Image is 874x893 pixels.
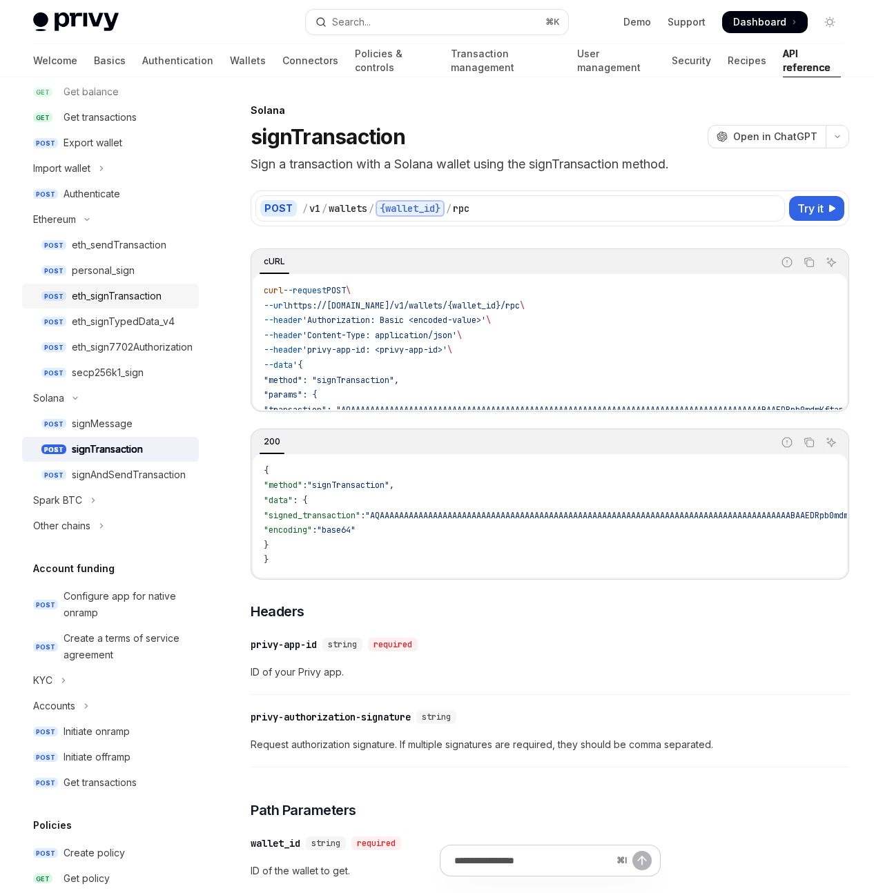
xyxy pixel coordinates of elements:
span: } [264,554,269,565]
a: POSTsignTransaction [22,437,199,462]
a: Transaction management [451,44,561,77]
button: Toggle Other chains section [22,513,199,538]
span: \ [486,315,491,326]
button: Try it [789,196,844,221]
div: privy-authorization-signature [251,710,411,724]
span: POST [33,727,58,737]
span: string [328,639,357,650]
div: signMessage [72,415,133,432]
a: Policies & controls [355,44,434,77]
span: : [360,510,365,521]
span: ⌘ K [545,17,560,28]
div: wallets [329,202,367,215]
div: personal_sign [72,262,135,279]
div: Configure app for native onramp [64,588,191,621]
span: Request authorization signature. If multiple signatures are required, they should be comma separa... [251,736,849,753]
a: POSTsecp256k1_sign [22,360,199,385]
span: \ [520,300,525,311]
span: POST [33,642,58,652]
a: POSTsignMessage [22,411,199,436]
button: Send message [632,851,652,870]
div: Get policy [64,870,110,887]
span: https://[DOMAIN_NAME]/v1/wallets/{wallet_id}/rpc [288,300,520,311]
span: --header [264,315,302,326]
span: POST [41,342,66,353]
button: Report incorrect code [778,433,796,451]
span: POST [33,138,58,148]
div: 200 [260,433,284,450]
button: Toggle KYC section [22,668,199,693]
button: Ask AI [822,433,840,451]
div: Spark BTC [33,492,82,509]
a: POSTCreate a terms of service agreement [22,626,199,667]
div: eth_signTypedData_v4 [72,313,175,330]
span: , [389,480,394,491]
span: POST [41,419,66,429]
span: POST [33,752,58,763]
div: eth_signTransaction [72,288,162,304]
span: POST [41,266,66,276]
div: signAndSendTransaction [72,467,186,483]
span: '{ [293,360,302,371]
span: POST [41,368,66,378]
div: Initiate offramp [64,749,130,765]
span: Path Parameters [251,801,356,820]
button: Toggle dark mode [819,11,841,33]
span: "method" [264,480,302,491]
span: string [422,712,451,723]
div: Get transactions [64,774,137,791]
div: / [369,202,374,215]
button: Ask AI [822,253,840,271]
span: GET [33,112,52,123]
span: : [302,480,307,491]
button: Toggle Accounts section [22,694,199,718]
span: "signTransaction" [307,480,389,491]
button: Open in ChatGPT [708,125,826,148]
span: Dashboard [733,15,786,29]
a: Demo [623,15,651,29]
a: POSTeth_sendTransaction [22,233,199,257]
span: --url [264,300,288,311]
span: POST [33,778,58,788]
div: Ethereum [33,211,76,228]
a: Recipes [728,44,766,77]
div: rpc [453,202,469,215]
a: POSTGet transactions [22,770,199,795]
span: POST [41,240,66,251]
a: GETGet transactions [22,105,199,130]
span: --request [283,285,327,296]
div: Import wallet [33,160,90,177]
span: POST [33,600,58,610]
span: "signed_transaction" [264,510,360,521]
a: GETGet policy [22,866,199,891]
div: Authenticate [64,186,120,202]
span: "data" [264,495,293,506]
div: secp256k1_sign [72,364,144,381]
a: POSTAuthenticate [22,181,199,206]
a: POSTInitiate onramp [22,719,199,744]
div: KYC [33,672,52,689]
div: Solana [33,390,64,406]
a: POSTExport wallet [22,130,199,155]
span: Try it [797,200,824,217]
h5: Account funding [33,560,115,577]
span: GET [33,874,52,884]
span: : { [293,495,307,506]
button: Toggle Solana section [22,386,199,411]
span: 'Authorization: Basic <encoded-value>' [302,315,486,326]
div: wallet_id [251,836,300,850]
span: Open in ChatGPT [733,130,817,144]
div: Get transactions [64,109,137,126]
a: POSTpersonal_sign [22,258,199,283]
a: API reference [783,44,841,77]
div: Other chains [33,518,90,534]
div: eth_sendTransaction [72,237,166,253]
div: required [368,638,418,651]
a: POSTeth_signTransaction [22,284,199,308]
button: Toggle Spark BTC section [22,488,199,513]
div: Create a terms of service agreement [64,630,191,663]
a: Authentication [142,44,213,77]
div: Accounts [33,698,75,714]
div: cURL [260,253,289,270]
span: "params": { [264,389,317,400]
